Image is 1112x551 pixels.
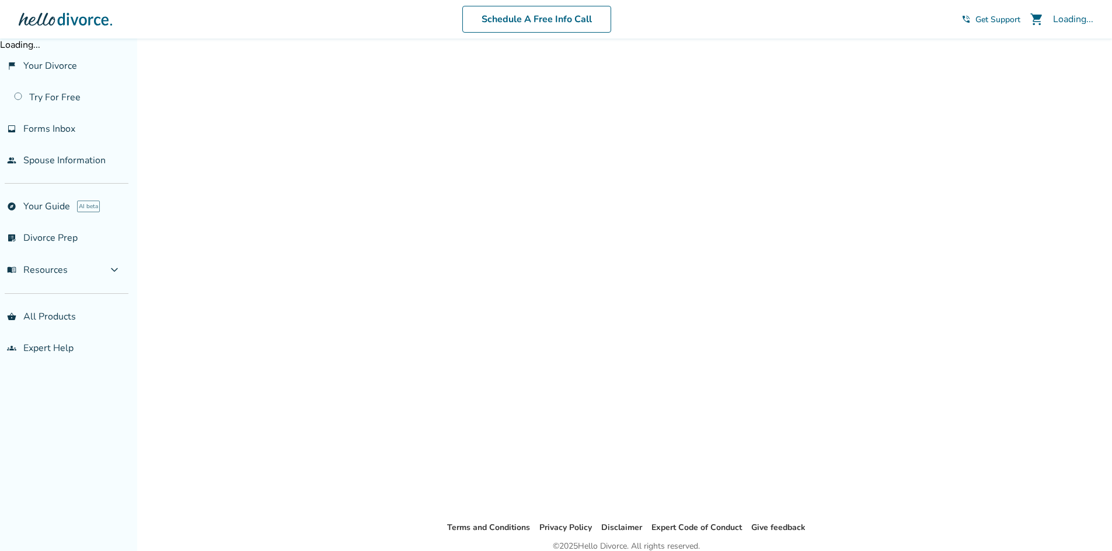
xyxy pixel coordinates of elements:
[7,233,16,243] span: list_alt_check
[751,521,806,535] li: Give feedback
[7,202,16,211] span: explore
[23,122,75,135] span: Forms Inbox
[7,61,16,71] span: flag_2
[975,14,1020,25] span: Get Support
[7,264,68,276] span: Resources
[462,6,611,33] a: Schedule A Free Info Call
[7,156,16,165] span: people
[1053,13,1093,26] div: Loading...
[7,312,16,321] span: shopping_basket
[1030,12,1044,26] span: shopping_cart
[961,15,971,24] span: phone_in_talk
[961,14,1020,25] a: phone_in_talkGet Support
[651,522,742,533] a: Expert Code of Conduct
[7,343,16,353] span: groups
[7,265,16,275] span: menu_book
[601,521,642,535] li: Disclaimer
[7,124,16,134] span: inbox
[539,522,592,533] a: Privacy Policy
[447,522,530,533] a: Terms and Conditions
[107,263,121,277] span: expand_more
[77,201,100,212] span: AI beta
